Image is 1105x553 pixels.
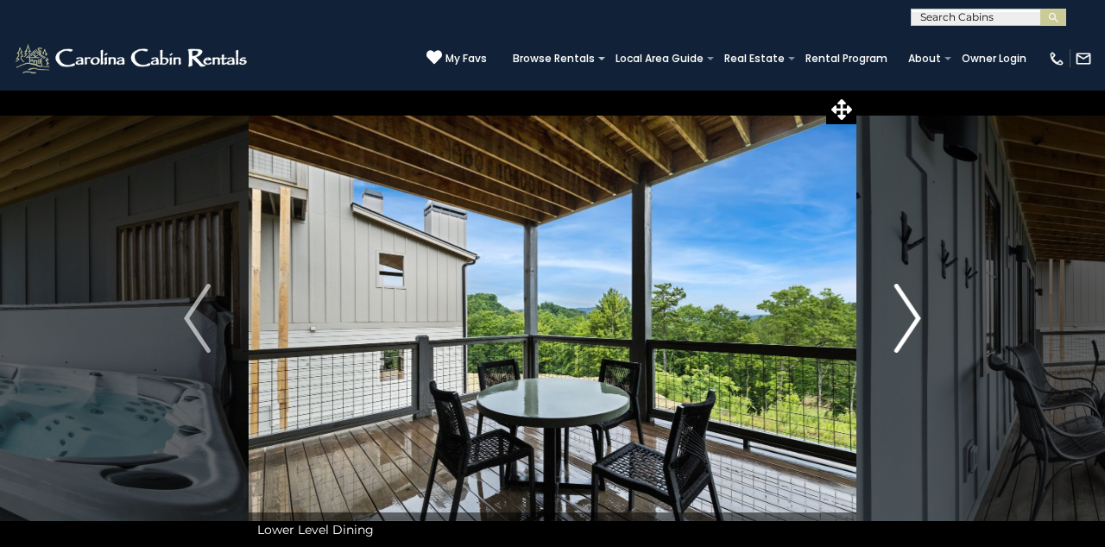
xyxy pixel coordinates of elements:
[607,47,712,71] a: Local Area Guide
[900,47,950,71] a: About
[953,47,1035,71] a: Owner Login
[426,49,487,67] a: My Favs
[894,284,920,353] img: arrow
[716,47,793,71] a: Real Estate
[146,90,249,547] button: Previous
[856,90,959,547] button: Next
[797,47,896,71] a: Rental Program
[184,284,210,353] img: arrow
[445,51,487,66] span: My Favs
[1075,50,1092,67] img: mail-regular-white.png
[249,512,856,547] div: Lower Level Dining
[504,47,603,71] a: Browse Rentals
[1048,50,1065,67] img: phone-regular-white.png
[13,41,252,76] img: White-1-2.png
